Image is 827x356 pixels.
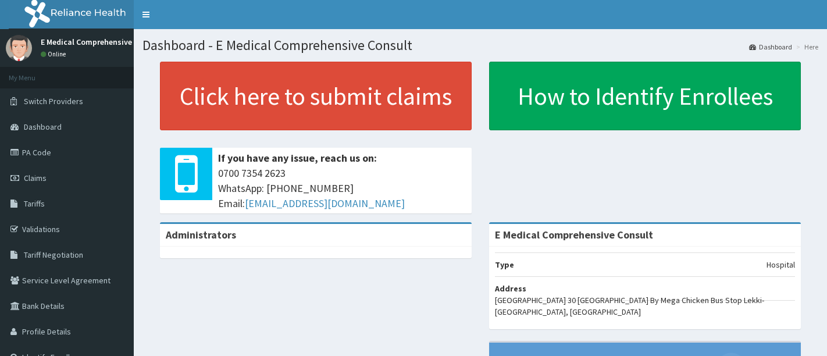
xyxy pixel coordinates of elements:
p: Hospital [767,259,795,270]
span: Claims [24,173,47,183]
p: E Medical Comprehensive Consult [41,38,162,46]
span: Tariffs [24,198,45,209]
img: User Image [6,35,32,61]
a: [EMAIL_ADDRESS][DOMAIN_NAME] [245,197,405,210]
b: If you have any issue, reach us on: [218,151,377,165]
span: Switch Providers [24,96,83,106]
p: [GEOGRAPHIC_DATA] 30 [GEOGRAPHIC_DATA] By Mega Chicken Bus Stop Lekki-[GEOGRAPHIC_DATA], [GEOGRAP... [495,294,795,318]
h1: Dashboard - E Medical Comprehensive Consult [142,38,818,53]
a: Online [41,50,69,58]
span: Tariff Negotiation [24,250,83,260]
span: 0700 7354 2623 WhatsApp: [PHONE_NUMBER] Email: [218,166,466,211]
li: Here [793,42,818,52]
a: Dashboard [749,42,792,52]
b: Address [495,283,526,294]
a: How to Identify Enrollees [489,62,801,130]
strong: E Medical Comprehensive Consult [495,228,653,241]
b: Type [495,259,514,270]
span: Dashboard [24,122,62,132]
a: Click here to submit claims [160,62,472,130]
b: Administrators [166,228,236,241]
